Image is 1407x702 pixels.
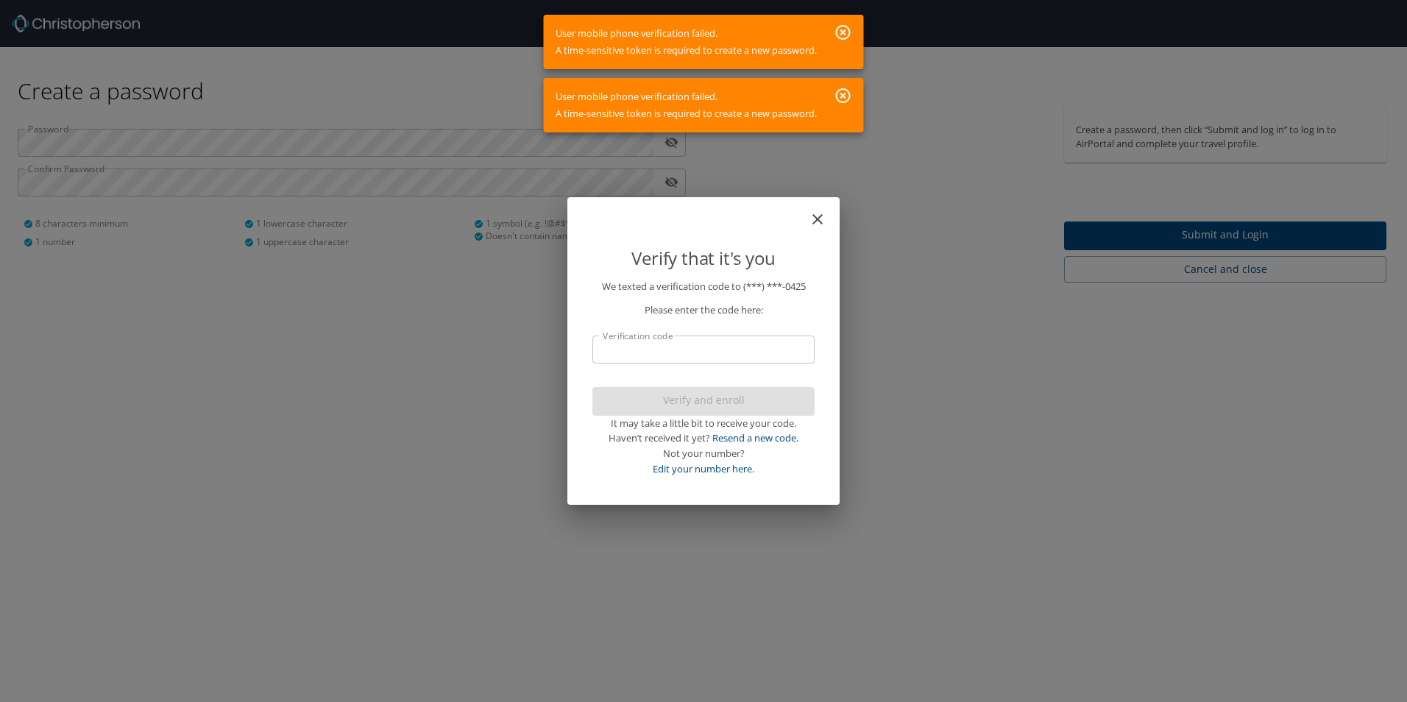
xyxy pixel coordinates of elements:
[592,446,815,461] div: Not your number?
[592,430,815,446] div: Haven’t received it yet?
[556,82,817,128] div: User mobile phone verification failed. A time-sensitive token is required to create a new password.
[592,302,815,318] p: Please enter the code here:
[816,203,834,221] button: close
[592,279,815,294] p: We texted a verification code to (***) ***- 0425
[653,462,754,475] a: Edit your number here.
[592,416,815,431] div: It may take a little bit to receive your code.
[712,431,798,444] a: Resend a new code.
[556,19,817,65] div: User mobile phone verification failed. A time-sensitive token is required to create a new password.
[592,244,815,272] p: Verify that it's you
